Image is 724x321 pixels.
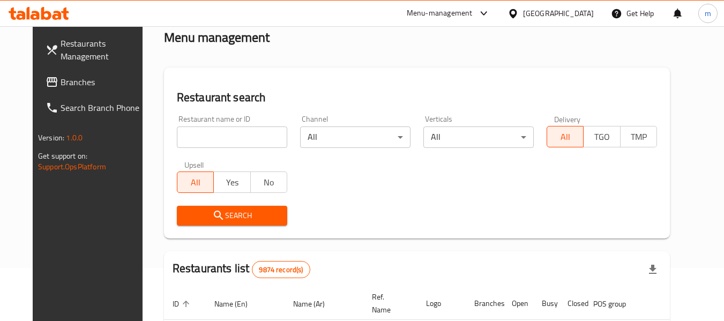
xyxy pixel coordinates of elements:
[559,287,585,320] th: Closed
[255,175,283,190] span: No
[37,69,154,95] a: Branches
[300,126,410,148] div: All
[173,260,310,278] h2: Restaurants list
[164,29,270,46] h2: Menu management
[177,171,214,193] button: All
[583,126,620,147] button: TGO
[547,126,584,147] button: All
[625,129,653,145] span: TMP
[417,287,466,320] th: Logo
[61,76,145,88] span: Branches
[66,131,83,145] span: 1.0.0
[214,297,262,310] span: Name (En)
[177,89,657,106] h2: Restaurant search
[184,161,204,168] label: Upsell
[523,8,594,19] div: [GEOGRAPHIC_DATA]
[38,131,64,145] span: Version:
[185,209,279,222] span: Search
[38,149,87,163] span: Get support on:
[182,175,210,190] span: All
[705,8,711,19] span: m
[177,206,287,226] button: Search
[593,297,640,310] span: POS group
[588,129,616,145] span: TGO
[252,261,310,278] div: Total records count
[503,287,533,320] th: Open
[533,287,559,320] th: Busy
[466,287,503,320] th: Branches
[213,171,250,193] button: Yes
[620,126,657,147] button: TMP
[37,31,154,69] a: Restaurants Management
[38,160,106,174] a: Support.OpsPlatform
[250,171,287,193] button: No
[37,95,154,121] a: Search Branch Phone
[293,297,339,310] span: Name (Ar)
[61,37,145,63] span: Restaurants Management
[423,126,534,148] div: All
[372,290,405,316] span: Ref. Name
[551,129,579,145] span: All
[177,126,287,148] input: Search for restaurant name or ID..
[173,297,193,310] span: ID
[252,265,309,275] span: 9874 record(s)
[554,115,581,123] label: Delivery
[61,101,145,114] span: Search Branch Phone
[407,7,473,20] div: Menu-management
[218,175,246,190] span: Yes
[640,257,666,282] div: Export file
